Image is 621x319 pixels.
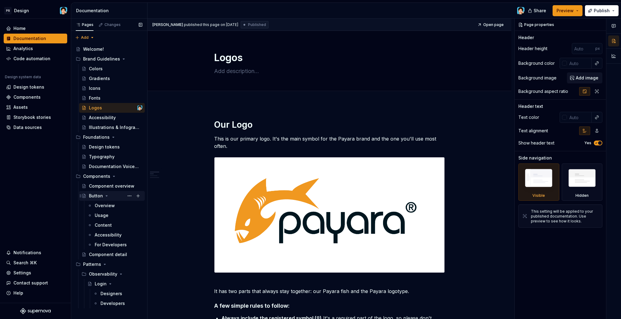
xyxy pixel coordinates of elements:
[85,211,145,220] a: Usage
[553,5,583,16] button: Preview
[13,290,23,296] div: Help
[89,193,103,199] div: Button
[575,193,589,198] div: Hidden
[13,124,42,130] div: Data sources
[73,259,145,269] div: Patterns
[4,268,67,278] a: Settings
[584,141,591,145] label: Yes
[532,193,545,198] div: Visible
[4,248,67,258] button: Notifications
[531,209,598,224] div: This setting will be applied to your published documentation. Use preview to see how it looks.
[100,291,122,297] div: Designers
[85,220,145,230] a: Content
[214,157,445,273] img: 92edb568-01eb-4eb9-a1c2-3210e5ee7756.png
[518,46,547,52] div: Header height
[557,8,574,14] span: Preview
[83,261,101,267] div: Patterns
[213,50,444,65] textarea: Logos
[76,22,93,27] div: Pages
[518,60,555,66] div: Background color
[20,308,51,314] svg: Supernova Logo
[248,22,266,27] span: Published
[89,115,116,121] div: Accessibility
[95,203,115,209] div: Overview
[73,44,145,54] a: Welcome!
[594,8,610,14] span: Publish
[83,173,110,179] div: Components
[4,123,67,132] a: Data sources
[89,105,102,111] div: Logos
[83,46,104,52] div: Welcome!
[518,155,552,161] div: Side navigation
[79,103,145,113] a: LogosLeo
[13,25,26,31] div: Home
[13,280,48,286] div: Contact support
[79,83,145,93] a: Icons
[89,85,100,91] div: Icons
[79,152,145,162] a: Typography
[89,144,120,150] div: Design tokens
[89,251,127,258] div: Component detail
[483,22,504,27] span: Open page
[81,35,89,40] span: Add
[79,181,145,191] a: Component overview
[79,250,145,259] a: Component detail
[4,44,67,53] a: Analytics
[85,279,145,289] a: Login
[79,269,145,279] div: Observability
[4,102,67,112] a: Assets
[4,288,67,298] button: Help
[567,58,592,69] input: Auto
[576,75,598,81] span: Add image
[562,163,603,201] div: Hidden
[95,212,108,218] div: Usage
[4,82,67,92] a: Design tokens
[4,258,67,268] button: Search ⌘K
[517,7,524,14] img: Leo
[79,64,145,74] a: Colors
[4,112,67,122] a: Storybook stories
[79,123,145,132] a: Illustrations & Infographics
[91,299,145,308] a: Developers
[4,34,67,43] a: Documentation
[534,8,546,14] span: Share
[95,242,127,248] div: For Developers
[518,88,568,94] div: Background aspect ratio
[89,66,103,72] div: Colors
[89,271,117,277] div: Observability
[95,281,107,287] div: Login
[89,124,139,130] div: Illustrations & Infographics
[4,92,67,102] a: Components
[214,302,445,310] h4: A few simple rules to follow:
[79,74,145,83] a: Gradients
[572,43,595,54] input: Auto
[89,183,134,189] div: Component overview
[518,103,543,109] div: Header text
[73,33,96,42] button: Add
[95,222,112,228] div: Content
[214,135,445,150] p: This is our primary logo. It's the main symbol for the Payara brand and the one you'll use most o...
[518,75,557,81] div: Background image
[476,20,506,29] a: Open page
[567,112,592,123] input: Auto
[1,4,70,17] button: PSDesignLeo
[4,7,12,14] div: PS
[73,54,145,64] div: Brand Guidelines
[184,22,238,27] div: published this page on [DATE]
[104,22,121,27] div: Changes
[89,95,100,101] div: Fonts
[214,119,445,130] h1: Our Logo
[85,230,145,240] a: Accessibility
[4,54,67,64] a: Code automation
[83,134,110,140] div: Foundations
[89,75,110,82] div: Gradients
[85,201,145,211] a: Overview
[13,46,33,52] div: Analytics
[13,56,50,62] div: Code automation
[137,105,142,110] img: Leo
[13,84,44,90] div: Design tokens
[79,93,145,103] a: Fonts
[79,113,145,123] a: Accessibility
[13,94,41,100] div: Components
